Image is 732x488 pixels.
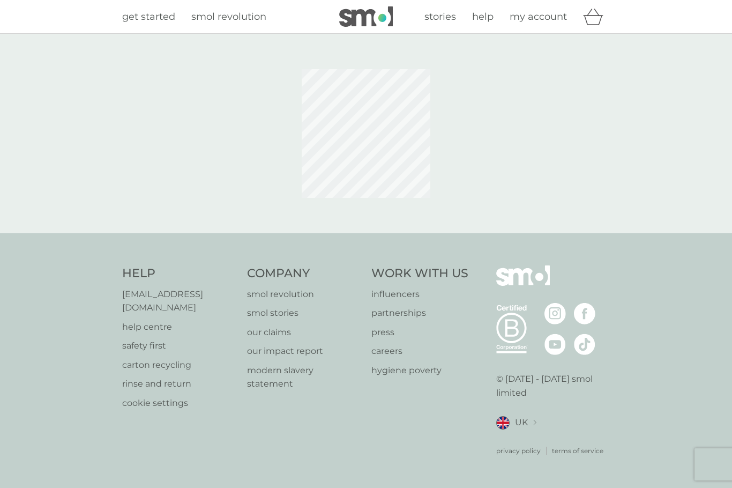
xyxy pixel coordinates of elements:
[544,334,566,355] img: visit the smol Youtube page
[191,9,266,25] a: smol revolution
[247,326,361,339] a: our claims
[533,420,536,426] img: select a new location
[247,306,361,320] a: smol stories
[496,372,610,400] p: © [DATE] - [DATE] smol limited
[472,11,494,23] span: help
[574,334,595,355] img: visit the smol Tiktok page
[122,320,236,334] a: help centre
[191,11,266,23] span: smol revolution
[496,446,541,456] a: privacy policy
[424,11,456,23] span: stories
[122,396,236,410] a: cookie settings
[544,303,566,324] img: visit the smol Instagram page
[371,306,468,320] a: partnerships
[424,9,456,25] a: stories
[247,287,361,301] a: smol revolution
[510,11,567,23] span: my account
[472,9,494,25] a: help
[510,9,567,25] a: my account
[371,326,468,339] a: press
[371,265,468,282] h4: Work With Us
[371,364,468,378] a: hygiene poverty
[496,265,550,302] img: smol
[247,265,361,282] h4: Company
[122,339,236,353] a: safety first
[371,344,468,358] a: careers
[247,344,361,358] a: our impact report
[122,358,236,372] a: carton recycling
[122,265,236,282] h4: Help
[122,377,236,391] a: rinse and return
[552,446,603,456] a: terms of service
[247,364,361,391] a: modern slavery statement
[122,287,236,315] a: [EMAIL_ADDRESS][DOMAIN_NAME]
[496,416,510,430] img: UK flag
[122,9,175,25] a: get started
[574,303,595,324] img: visit the smol Facebook page
[122,11,175,23] span: get started
[515,416,528,430] span: UK
[583,6,610,27] div: basket
[371,287,468,301] a: influencers
[339,6,393,27] img: smol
